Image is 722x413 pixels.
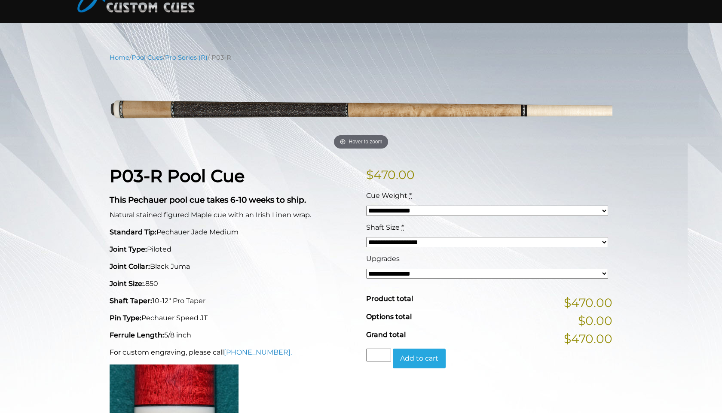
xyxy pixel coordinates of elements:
p: Pechauer Speed JT [110,313,356,323]
strong: Joint Type: [110,245,147,253]
nav: Breadcrumb [110,53,612,62]
span: Product total [366,295,413,303]
span: Cue Weight [366,191,407,200]
p: Piloted [110,244,356,255]
strong: This Pechauer pool cue takes 6-10 weeks to ship. [110,195,306,205]
abbr: required [409,191,412,200]
p: Natural stained figured Maple cue with an Irish Linen wrap. [110,210,356,220]
strong: Joint Collar: [110,262,150,270]
span: $0.00 [578,312,612,330]
strong: Ferrule Length: [110,331,164,339]
span: Options total [366,313,412,321]
img: P03-N.png [110,69,612,152]
span: $470.00 [564,294,612,312]
input: Product quantity [366,349,391,361]
a: Pool Cues [132,54,163,61]
p: 5/8 inch [110,330,356,340]
strong: Joint Size: [110,279,144,288]
strong: P03-R Pool Cue [110,165,245,186]
span: Grand total [366,331,406,339]
a: Hover to zoom [110,69,612,152]
p: For custom engraving, please call [110,347,356,358]
span: $ [366,167,373,182]
span: Upgrades [366,255,400,263]
abbr: required [401,223,404,231]
a: Home [110,54,129,61]
strong: Shaft Taper: [110,297,152,305]
strong: Pin Type: [110,314,141,322]
p: .850 [110,279,356,289]
a: Pro Series (R) [165,54,208,61]
span: $470.00 [564,330,612,348]
button: Add to cart [393,349,446,368]
span: Shaft Size [366,223,400,231]
p: Pechauer Jade Medium [110,227,356,237]
bdi: 470.00 [366,167,415,182]
strong: Standard Tip: [110,228,156,236]
p: 10-12" Pro Taper [110,296,356,306]
p: Black Juma [110,261,356,272]
a: [PHONE_NUMBER]. [224,348,292,356]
